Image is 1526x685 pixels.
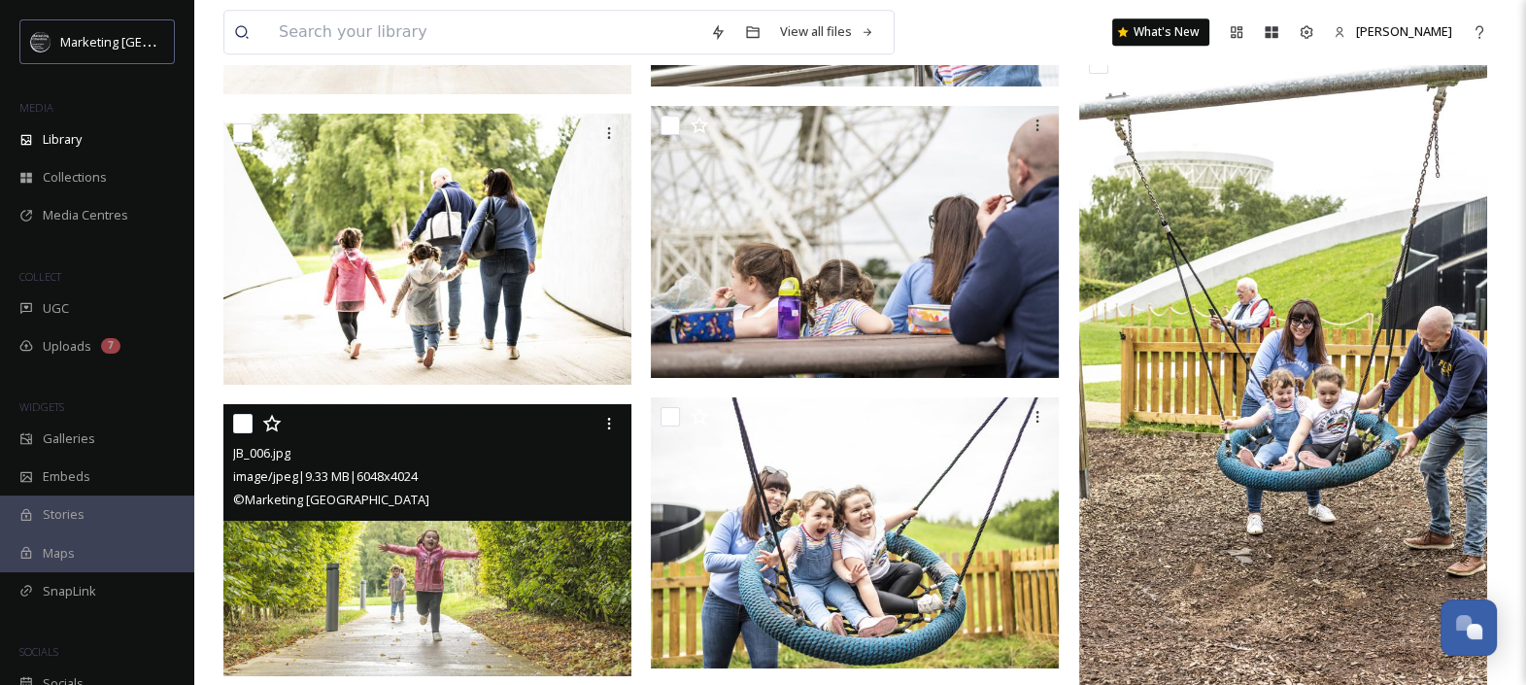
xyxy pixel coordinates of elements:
[43,582,96,600] span: SnapLink
[19,399,64,414] span: WIDGETS
[19,269,61,284] span: COLLECT
[1356,22,1452,40] span: [PERSON_NAME]
[19,100,53,115] span: MEDIA
[60,32,245,51] span: Marketing [GEOGRAPHIC_DATA]
[43,168,107,187] span: Collections
[233,444,290,462] span: JB_006.jpg
[43,206,128,224] span: Media Centres
[43,337,91,356] span: Uploads
[233,491,429,508] span: © Marketing [GEOGRAPHIC_DATA]
[269,11,700,53] input: Search your library
[233,467,418,485] span: image/jpeg | 9.33 MB | 6048 x 4024
[1112,18,1209,46] a: What's New
[43,130,82,149] span: Library
[43,429,95,448] span: Galleries
[43,544,75,563] span: Maps
[31,32,51,51] img: MC-Logo-01.svg
[19,644,58,659] span: SOCIALS
[43,299,69,318] span: UGC
[770,13,884,51] a: View all files
[1441,599,1497,656] button: Open Chat
[43,467,90,486] span: Embeds
[223,114,631,386] img: JB_019.jpg
[1324,13,1462,51] a: [PERSON_NAME]
[43,505,85,524] span: Stories
[651,397,1059,669] img: JB_030.jpg
[651,106,1059,378] img: JB_068.jpg
[223,404,631,676] img: JB_006.jpg
[101,338,120,354] div: 7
